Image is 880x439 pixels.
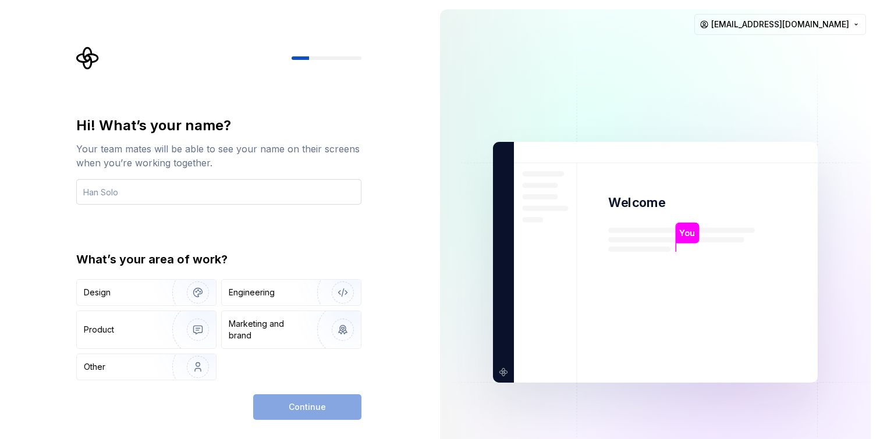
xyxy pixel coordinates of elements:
[608,194,665,211] p: Welcome
[679,227,695,240] p: You
[76,251,361,267] div: What’s your area of work?
[694,14,866,35] button: [EMAIL_ADDRESS][DOMAIN_NAME]
[229,318,307,341] div: Marketing and brand
[76,47,100,70] svg: Supernova Logo
[76,179,361,205] input: Han Solo
[76,116,361,135] div: Hi! What’s your name?
[84,361,105,373] div: Other
[229,287,275,298] div: Engineering
[84,287,111,298] div: Design
[76,142,361,170] div: Your team mates will be able to see your name on their screens when you’re working together.
[711,19,849,30] span: [EMAIL_ADDRESS][DOMAIN_NAME]
[84,324,114,336] div: Product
